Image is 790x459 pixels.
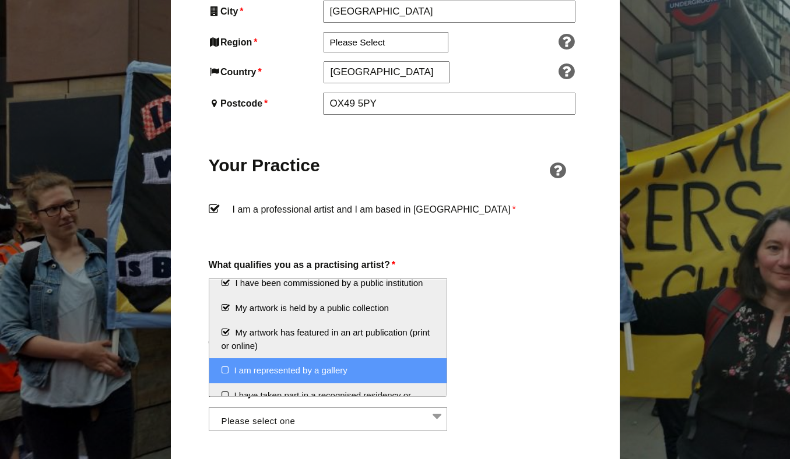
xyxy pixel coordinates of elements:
label: Postcode [209,96,321,111]
label: Region [209,34,321,50]
label: I am a professional artist and I am based in [GEOGRAPHIC_DATA] [209,202,582,236]
li: I am represented by a gallery [209,358,447,383]
h2: Your Practice [209,154,321,176]
li: My artwork is held by a public collection [209,296,447,321]
li: My artwork has featured in an art publication (print or online) [209,320,447,358]
label: Country [209,64,321,80]
label: City [209,3,321,19]
li: I have taken part in a recognised residency or placement scheme [209,383,447,421]
label: What qualifies you as a practising artist? [209,257,582,273]
li: I have been commissioned by a public institution [209,271,447,296]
